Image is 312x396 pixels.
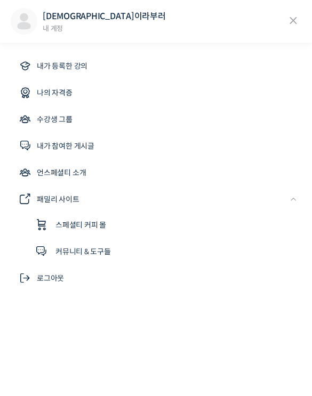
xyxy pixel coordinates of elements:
a: [DEMOGRAPHIC_DATA]이라부러 [43,11,166,22]
a: 스페셜티 커피 몰 [27,212,301,238]
a: 대화 [70,308,138,334]
span: 내가 참여한 게시글 [37,140,94,152]
a: 설정 [138,308,205,334]
a: 홈 [3,308,70,334]
span: 패밀리 사이트 [37,193,79,206]
span: 언스페셜티 소개 [37,166,86,179]
a: 언스페셜티 소개 [11,160,301,185]
a: 로그아웃 [11,265,301,291]
span: 내가 등록한 강의 [37,60,87,72]
a: 패밀리 사이트 [11,187,301,212]
a: 커뮤니티 & 도구들 [27,239,301,264]
span: 커뮤니티 & 도구들 [55,245,111,258]
span: 나의 자격증 [37,86,73,99]
span: 대화 [98,324,110,333]
span: 수강생 그룹 [37,113,73,126]
span: 로그아웃 [37,272,64,285]
span: 설정 [165,324,178,332]
span: 스페셜티 커피 몰 [55,219,106,231]
a: 나의 자격증 [11,80,301,106]
a: 내가 등록한 강의 [11,53,301,79]
span: 홈 [34,324,40,332]
a: 내가 참여한 게시글 [11,133,301,159]
a: 수강생 그룹 [11,107,301,132]
a: 내 계정 [43,24,63,33]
